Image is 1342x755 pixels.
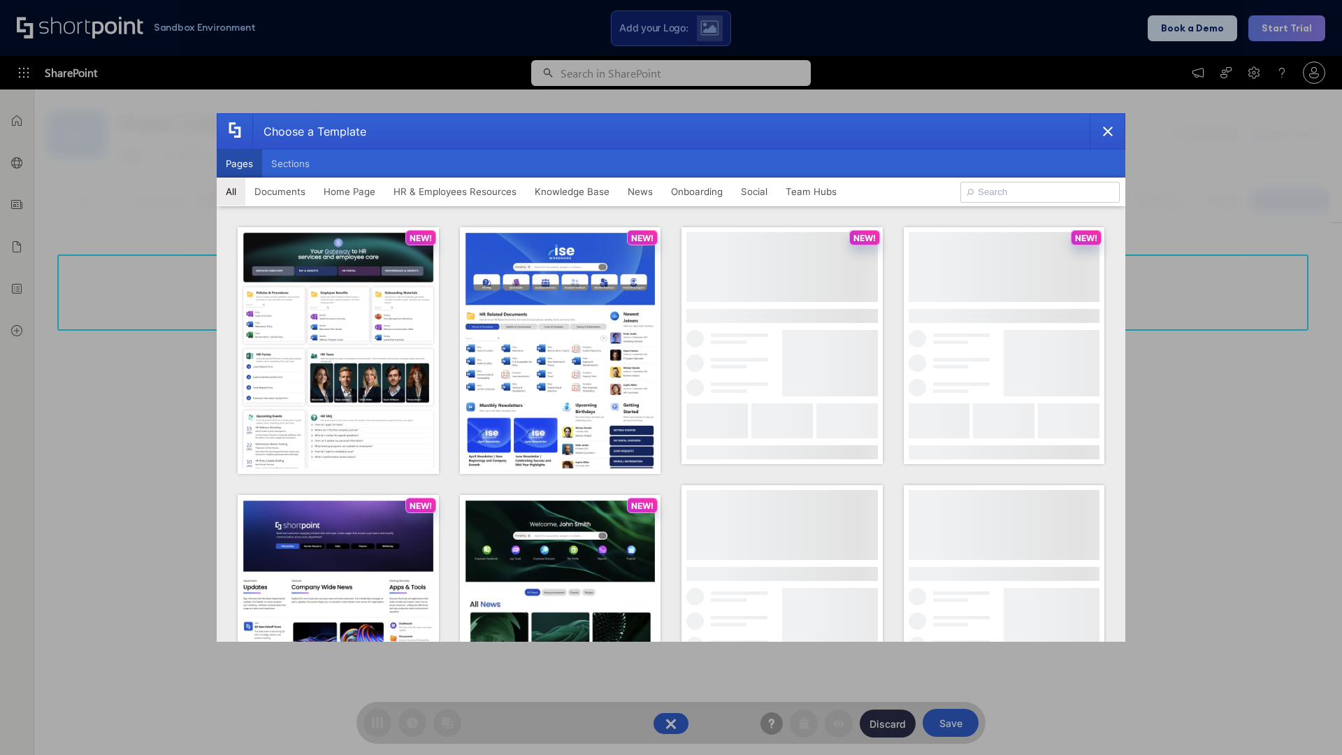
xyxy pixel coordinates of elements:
[217,178,245,206] button: All
[853,233,876,243] p: NEW!
[1075,233,1097,243] p: NEW!
[252,114,366,149] div: Choose a Template
[732,178,777,206] button: Social
[960,182,1120,203] input: Search
[262,150,319,178] button: Sections
[526,178,619,206] button: Knowledge Base
[384,178,526,206] button: HR & Employees Resources
[315,178,384,206] button: Home Page
[217,113,1125,642] div: template selector
[777,178,846,206] button: Team Hubs
[631,501,654,511] p: NEW!
[217,150,262,178] button: Pages
[631,233,654,243] p: NEW!
[1272,688,1342,755] iframe: Chat Widget
[410,501,432,511] p: NEW!
[245,178,315,206] button: Documents
[619,178,662,206] button: News
[662,178,732,206] button: Onboarding
[410,233,432,243] p: NEW!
